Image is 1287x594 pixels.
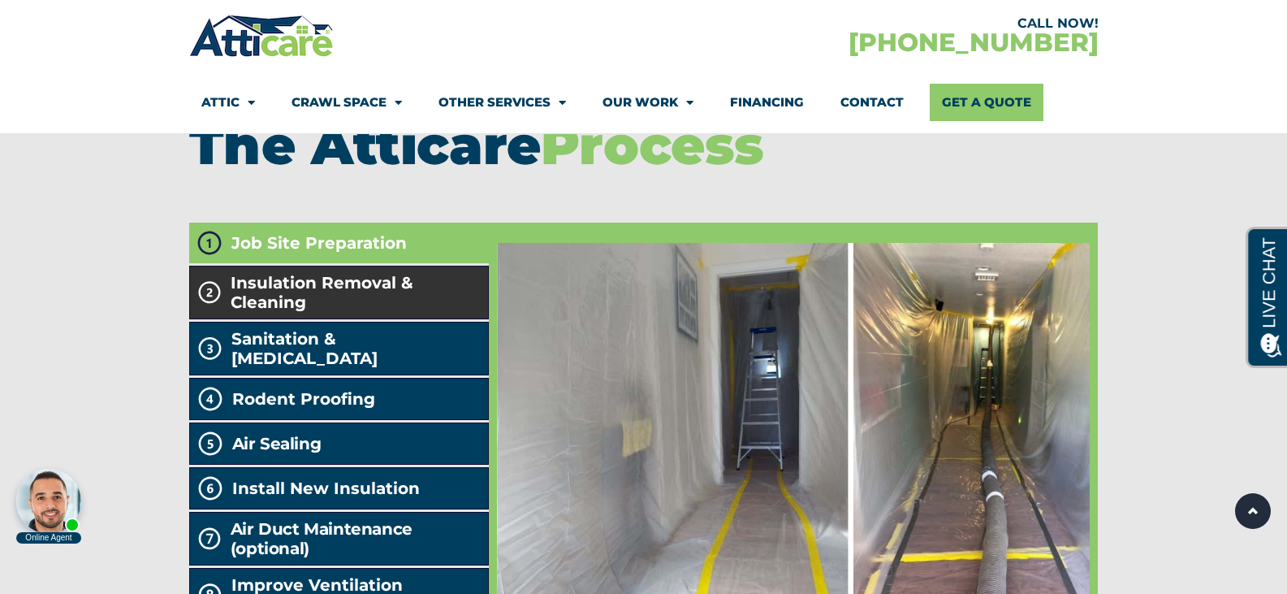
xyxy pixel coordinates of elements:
iframe: Chat Invitation [8,464,89,545]
a: Contact [840,84,904,121]
a: Crawl Space [292,84,402,121]
span: Insulation Removal & Cleaning [231,273,482,312]
span: Opens a chat window [40,13,131,33]
span: Sanitation & [MEDICAL_DATA] [231,329,482,368]
nav: Menu [201,84,1086,121]
a: Our Work [602,84,693,121]
span: Process [541,113,764,177]
span: Rodent Proofing [232,389,375,409]
h2: The Atticare [189,119,1099,171]
span: Job Site Preparation [231,233,407,253]
span: Install New Insulation [232,479,420,498]
div: CALL NOW! [644,17,1099,30]
h2: Air Duct Maintenance (optional) [231,519,482,558]
a: Other Services [438,84,566,121]
h2: Air Sealing [232,434,322,453]
a: Attic [201,84,255,121]
a: Get A Quote [930,84,1043,121]
a: Financing [730,84,804,121]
